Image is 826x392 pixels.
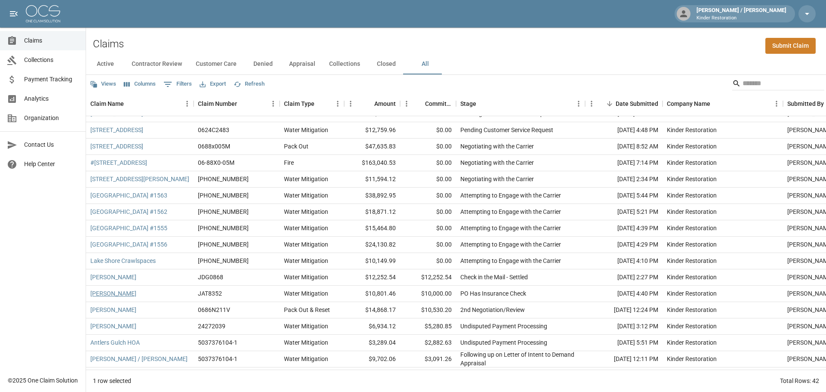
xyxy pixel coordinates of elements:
div: Kinder Restoration [667,322,717,330]
button: Sort [124,98,136,110]
button: Menu [331,97,344,110]
button: Collections [322,54,367,74]
div: Kinder Restoration [667,191,717,200]
button: Sort [413,98,425,110]
div: Water Mitigation [284,224,328,232]
button: Show filters [161,77,194,91]
div: $3,289.04 [344,335,400,351]
div: [DATE] 4:10 PM [585,253,663,269]
button: Menu [267,97,280,110]
div: $18,871.12 [344,204,400,220]
div: $10,530.20 [400,302,456,318]
div: $5,280.85 [400,318,456,335]
div: $0.00 [400,220,456,237]
div: [DATE] 5:51 PM [585,335,663,351]
div: Submitted By [787,92,824,116]
div: $0.00 [400,204,456,220]
div: Stage [456,92,585,116]
button: Menu [181,97,194,110]
div: Undisputed Payment Processing [460,322,547,330]
div: $0.00 [400,155,456,171]
div: Water Mitigation [284,322,328,330]
div: Claim Number [194,92,280,116]
div: Claim Type [280,92,344,116]
div: Search [732,77,824,92]
a: [PERSON_NAME] [90,322,136,330]
div: Water Mitigation [284,240,328,249]
div: [DATE] 12:24 PM [585,302,663,318]
button: Sort [362,98,374,110]
button: Select columns [122,77,158,91]
button: Denied [243,54,282,74]
div: 300-483559-2025 [198,256,249,265]
button: Views [88,77,118,91]
div: Kinder Restoration [667,273,717,281]
div: Claim Name [86,92,194,116]
div: Kinder Restoration [667,306,717,314]
div: Attempting to Engage with the Carrier [460,240,561,249]
div: [DATE] 4:40 PM [585,286,663,302]
p: Kinder Restoration [697,15,786,22]
div: Company Name [667,92,710,116]
div: Water Mitigation [284,126,328,134]
button: Export [197,77,228,91]
div: [DATE] 2:34 PM [585,171,663,188]
span: Collections [24,56,79,65]
img: ocs-logo-white-transparent.png [26,5,60,22]
h2: Claims [93,38,124,50]
div: Date Submitted [616,92,658,116]
div: $11,594.12 [344,171,400,188]
div: © 2025 One Claim Solution [8,376,78,385]
div: Claim Name [90,92,124,116]
div: JAT8352 [198,289,222,298]
div: 06-88X0-05M [198,158,234,167]
span: Payment Tracking [24,75,79,84]
button: Active [86,54,125,74]
div: 300-483559-2025 [198,191,249,200]
div: Kinder Restoration [667,126,717,134]
div: $10,801.46 [344,286,400,302]
div: $9,702.06 [344,351,400,367]
a: [GEOGRAPHIC_DATA] #1556 [90,240,167,249]
div: Negotiating with the Carrier [460,142,534,151]
div: Committed Amount [425,92,452,116]
div: Kinder Restoration [667,207,717,216]
div: Kinder Restoration [667,338,717,347]
div: [DATE] 4:29 PM [585,237,663,253]
div: Water Mitigation [284,355,328,363]
span: Help Center [24,160,79,169]
a: [STREET_ADDRESS] [90,142,143,151]
div: [DATE] 2:27 PM [585,269,663,286]
div: Water Mitigation [284,256,328,265]
button: Menu [770,97,783,110]
div: $0.00 [400,122,456,139]
div: 01-009-217572 [198,175,249,183]
div: Pending Customer Service Request [460,126,553,134]
button: Contractor Review [125,54,189,74]
div: Check in the Mail - Settled [460,273,528,281]
a: [STREET_ADDRESS] [90,126,143,134]
div: Attempting to Engage with the Carrier [460,256,561,265]
div: PO Has Insurance Check [460,289,526,298]
button: Menu [585,97,598,110]
div: 0624C2483 [198,126,229,134]
div: $0.00 [400,237,456,253]
button: Appraisal [282,54,322,74]
a: Lake Shore Crawlspaces [90,256,156,265]
div: [PERSON_NAME] / [PERSON_NAME] [693,6,790,22]
div: Claim Type [284,92,314,116]
div: $8,600.00 [400,367,456,384]
div: $0.00 [400,253,456,269]
div: Negotiating with the Carrier [460,158,534,167]
div: $12,252.54 [400,269,456,286]
a: [GEOGRAPHIC_DATA] #1562 [90,207,167,216]
div: [DATE] 4:48 PM [585,122,663,139]
div: $38,892.95 [344,188,400,204]
div: Pack Out & Reset [284,306,330,314]
div: $10,149.99 [344,253,400,269]
button: Menu [344,97,357,110]
div: $0.00 [400,171,456,188]
a: [STREET_ADDRESS][PERSON_NAME] [90,175,189,183]
div: $24,130.82 [344,237,400,253]
div: [DATE] 3:22 PM [585,367,663,384]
